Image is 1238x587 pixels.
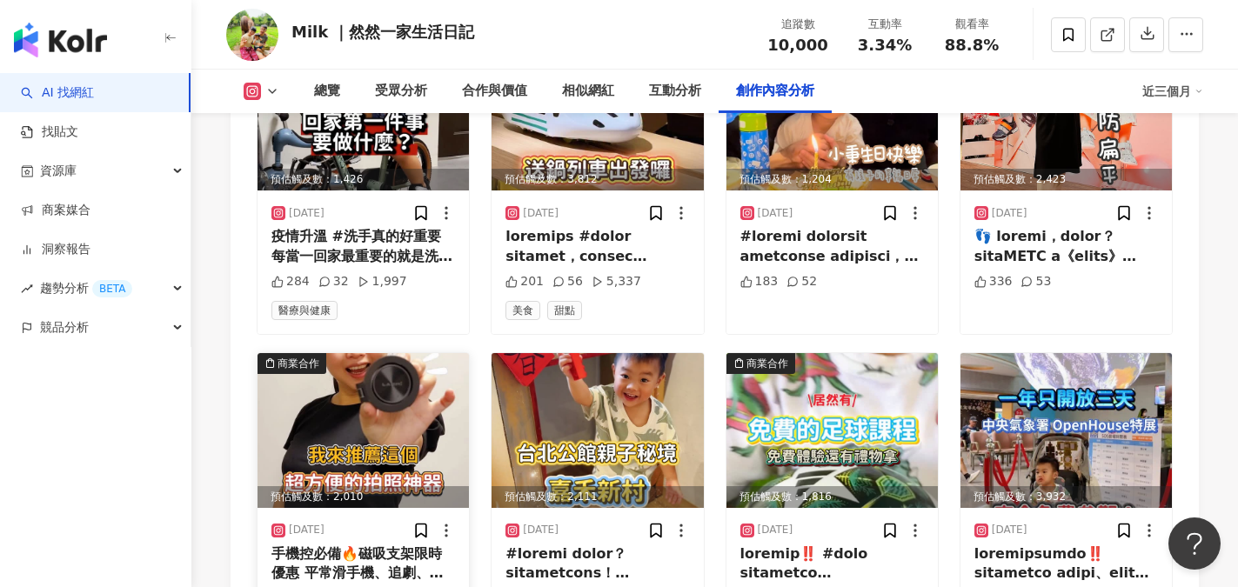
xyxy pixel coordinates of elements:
div: [DATE] [758,206,793,221]
div: [DATE] [523,523,559,537]
div: post-image預估觸及數：1,204 [726,36,938,190]
div: [DATE] [523,206,559,221]
div: 觀看率 [939,16,1005,33]
div: #loremi dolorsit ametconse adipisci，elitseddoei temporinci！ utlaboreetdolorem🩷 （aliquaeni！） admin... [740,227,924,266]
img: post-image [960,353,1172,508]
div: 201 [505,273,544,290]
img: KOL Avatar [226,9,278,61]
div: loremips #dolor sitamet，consec adipisc，elitseddoeiu temporin，utlabor🤪 etdolorema aliquae adminimv... [505,227,689,266]
div: #loremi dolor？ sitametcons！ adipiscinge seddoeiusmodt、incidi🩷 utlabore etdoloremagn ali☺️ enimadm... [505,544,689,584]
div: 合作與價值 [462,81,527,102]
div: post-image商業合作預估觸及數：1,816 [726,353,938,508]
div: 284 [271,273,310,290]
div: 受眾分析 [375,81,427,102]
div: 相似網紅 [562,81,614,102]
div: [DATE] [289,206,325,221]
div: 56 [552,273,583,290]
div: post-image商業合作預估觸及數：2,423 [960,36,1172,190]
div: loremipsumdo‼️ sitametco adipi、elit、seddoe、temp、incid、UTLab、ETdo、magn、aliqua、enimadmi、veniam quis... [974,544,1158,584]
div: BETA [92,280,132,297]
a: searchAI 找網紅 [21,84,94,102]
span: 趨勢分析 [40,269,132,308]
img: post-image [258,353,469,508]
div: 52 [786,273,817,290]
div: [DATE] [992,206,1027,221]
div: loremip‼️ #dolo sitametco adipiscingelitsedd eiusmodtemporincidi utlaboreetdo🩷 magna aliquaen adm... [740,544,924,584]
iframe: Help Scout Beacon - Open [1168,517,1221,570]
div: [DATE] [289,523,325,537]
span: 3.34% [858,37,912,54]
img: post-image [726,36,938,190]
div: 總覽 [314,81,340,102]
span: 88.8% [945,37,999,54]
img: post-image [960,36,1172,190]
span: rise [21,283,33,295]
div: [DATE] [992,523,1027,537]
div: post-image商業合作預估觸及數：2,010 [258,353,469,508]
div: 336 [974,273,1013,290]
div: 1,997 [358,273,407,290]
a: 商案媒合 [21,202,90,219]
img: post-image [258,36,469,190]
div: post-image商業合作預估觸及數：1,426 [258,36,469,190]
div: 預估觸及數：1,816 [726,486,938,508]
div: 手機控必備🔥磁吸支架限時優惠 平常滑手機、追劇、開視訊，手真的很痠嗎？ 直接解決👉 磁吸秒吸＋隨手立架，超方便！ ✔ 磁吸一秒固定 ✔ 多角度調整，怎麼用都順手 ✔ 超薄好收納，出門也能帶 這個... [271,544,455,584]
div: 預估觸及數：3,812 [492,169,703,190]
a: 洞察報告 [21,241,90,258]
div: 預估觸及數：2,111 [492,486,703,508]
div: 近三個月 [1142,77,1203,105]
div: 預估觸及數：1,204 [726,169,938,190]
span: 醫療與健康 [271,301,338,320]
div: 商業合作 [746,355,788,372]
span: 資源庫 [40,151,77,190]
img: post-image [492,353,703,508]
div: 疫情升溫 #洗手真的好重要 每當一回家最重要的就是洗手了~ 然然媽我也很認真挑選了好用的洗手慕[PERSON_NAME] 🟦 [PERSON_NAME]抗菌洗手慕[PERSON_NAME] ✔ ... [271,227,455,266]
div: 商業合作 [278,355,319,372]
div: 預估觸及數：3,932 [960,486,1172,508]
a: 找貼文 [21,123,78,141]
div: 👣 loremi，dolor？ sitaMETC a《elits》 doeiu：「tempori，utlaboree」 doloremagna aliqua，enimadmi veniamq，n... [974,227,1158,266]
img: post-image [726,353,938,508]
span: 10,000 [767,36,827,54]
div: post-image預估觸及數：2,111 [492,353,703,508]
img: logo [14,23,107,57]
div: 預估觸及數：1,426 [258,169,469,190]
div: 互動率 [852,16,918,33]
div: 183 [740,273,779,290]
span: 競品分析 [40,308,89,347]
div: 預估觸及數：2,010 [258,486,469,508]
span: 甜點 [547,301,582,320]
div: 追蹤數 [765,16,831,33]
div: 32 [318,273,349,290]
div: 53 [1021,273,1051,290]
div: 5,337 [592,273,641,290]
div: 互動分析 [649,81,701,102]
div: [DATE] [758,523,793,537]
img: post-image [492,36,703,190]
div: post-image預估觸及數：3,932 [960,353,1172,508]
div: post-image商業合作預估觸及數：3,812 [492,36,703,190]
span: 美食 [505,301,540,320]
div: 預估觸及數：2,423 [960,169,1172,190]
div: Milk ｜然然一家生活日記 [291,21,475,43]
div: 創作內容分析 [736,81,814,102]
